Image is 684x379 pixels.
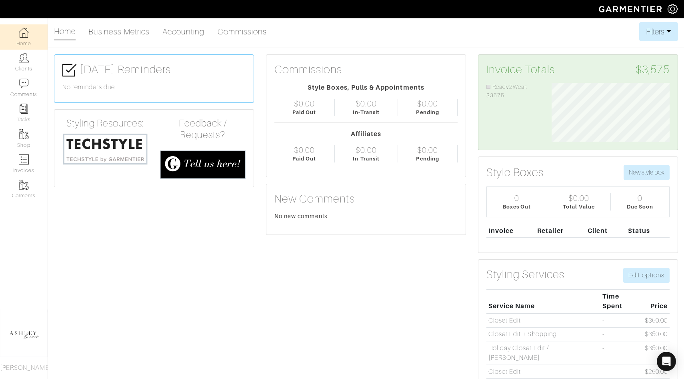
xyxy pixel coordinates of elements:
[19,53,29,63] img: clients-icon-6bae9207a08558b7cb47a8932f037763ab4055f8c8b6bfacd5dc20c3e0201464.png
[638,193,642,203] div: 0
[19,28,29,38] img: dashboard-icon-dbcd8f5a0b271acd01030246c82b418ddd0df26cd7fceb0bd07c9910d44c42f6.png
[88,24,150,40] a: Business Metrics
[274,129,458,139] div: Affiliates
[62,63,76,77] img: check-box-icon-36a4915ff3ba2bd8f6e4f29bc755bb66becd62c870f447fc0dd1365fcfddab58.png
[486,166,544,179] h3: Style Boxes
[638,313,670,327] td: $350.00
[356,145,376,155] div: $0.00
[600,327,638,341] td: -
[514,193,519,203] div: 0
[292,155,316,162] div: Paid Out
[486,268,564,281] h3: Styling Services
[486,63,670,76] h3: Invoice Totals
[356,99,376,108] div: $0.00
[19,154,29,164] img: orders-icon-0abe47150d42831381b5fb84f609e132dff9fe21cb692f30cb5eec754e2cba89.png
[639,22,678,41] button: Filters
[274,63,342,76] h3: Commissions
[274,212,458,220] div: No new comments
[486,327,601,341] td: Closet Edit + Shopping
[535,224,586,238] th: Retailer
[416,108,439,116] div: Pending
[668,4,678,14] img: gear-icon-white-bd11855cb880d31180b6d7d6211b90ccbf57a29d726f0c71d8c61bd08dd39cc2.png
[353,155,380,162] div: In-Transit
[274,83,458,92] div: Style Boxes, Pulls & Appointments
[636,63,670,76] span: $3,575
[162,24,205,40] a: Accounting
[623,268,670,283] a: Edit options
[294,145,315,155] div: $0.00
[626,224,670,238] th: Status
[19,104,29,114] img: reminder-icon-8004d30b9f0a5d33ae49ab947aed9ed385cf756f9e5892f1edd6e32f2345188e.png
[274,192,458,206] h3: New Comments
[417,99,438,108] div: $0.00
[486,365,601,379] td: Closet Edit
[638,327,670,341] td: $350.00
[486,224,535,238] th: Invoice
[353,108,380,116] div: In-Transit
[486,313,601,327] td: Closet Edit
[657,352,676,371] div: Open Intercom Messenger
[486,341,601,365] td: Holiday Closet Edit / [PERSON_NAME]
[563,203,595,211] div: Total Value
[417,145,438,155] div: $0.00
[54,23,76,40] a: Home
[416,155,439,162] div: Pending
[218,24,267,40] a: Commissions
[595,2,668,16] img: garmentier-logo-header-white-b43fb05a5012e4ada735d5af1a66efaba907eab6374d6393d1fbf88cb4ef424d.png
[62,63,246,77] h3: [DATE] Reminders
[568,193,589,203] div: $0.00
[160,150,246,179] img: feedback_requests-3821251ac2bd56c73c230f3229a5b25d6eb027adea667894f41107c140538ee0.png
[627,203,653,211] div: Due Soon
[600,341,638,365] td: -
[160,118,246,141] h4: Feedback / Requests?
[638,365,670,379] td: $250.00
[62,118,148,129] h4: Styling Resources:
[638,290,670,313] th: Price
[486,83,540,100] li: Ready2Wear: $3575
[294,99,315,108] div: $0.00
[292,108,316,116] div: Paid Out
[19,180,29,190] img: garments-icon-b7da505a4dc4fd61783c78ac3ca0ef83fa9d6f193b1c9dc38574b1d14d53ca28.png
[586,224,626,238] th: Client
[62,132,148,165] img: techstyle-93310999766a10050dc78ceb7f971a75838126fd19372ce40ba20cdf6a89b94b.png
[19,78,29,88] img: comment-icon-a0a6a9ef722e966f86d9cbdc48e553b5cf19dbc54f86b18d962a5391bc8f6eb6.png
[486,290,601,313] th: Service Name
[638,341,670,365] td: $350.00
[19,129,29,139] img: garments-icon-b7da505a4dc4fd61783c78ac3ca0ef83fa9d6f193b1c9dc38574b1d14d53ca28.png
[600,313,638,327] td: -
[62,84,246,91] h6: No reminders due
[624,165,670,180] button: New style box
[600,365,638,379] td: -
[600,290,638,313] th: Time Spent
[503,203,531,211] div: Boxes Out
